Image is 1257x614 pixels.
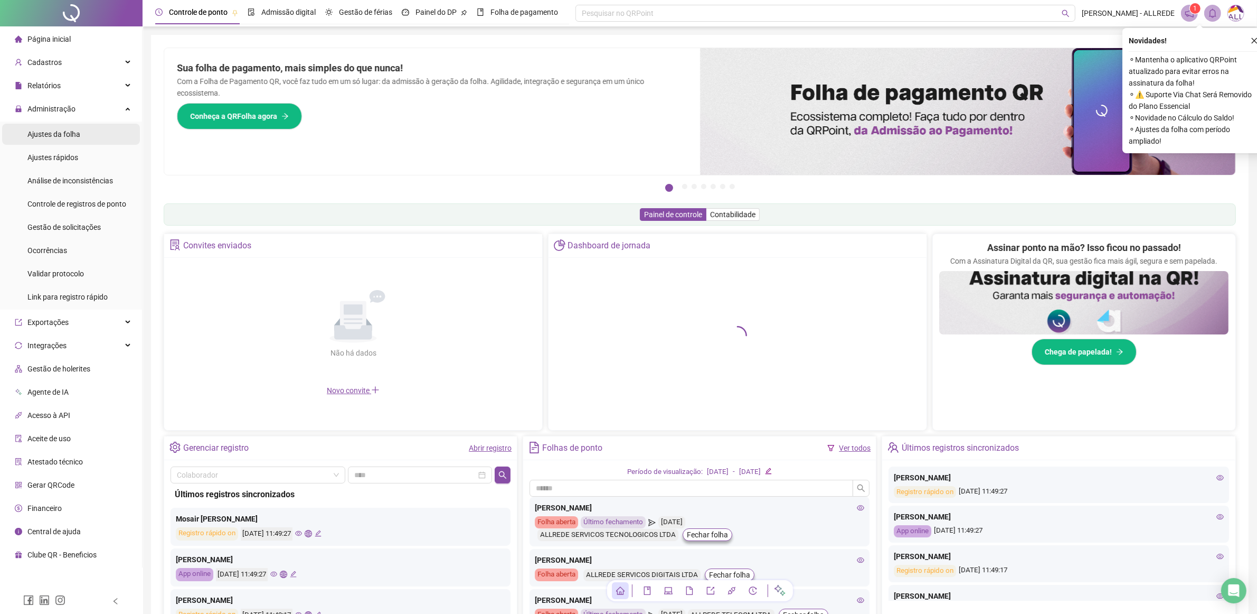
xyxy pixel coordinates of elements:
div: [DATE] 11:49:27 [894,486,1223,498]
span: dashboard [402,8,409,16]
div: Folha aberta [535,569,578,581]
span: Agente de IA [27,388,69,396]
div: [PERSON_NAME] [535,594,864,606]
span: edit [290,571,297,578]
button: 5 [711,184,716,189]
span: Novo convite [327,386,380,395]
span: global [305,530,311,537]
span: Gestão de solicitações [27,223,101,231]
span: eye [1216,513,1224,520]
div: Dashboard de jornada [568,237,651,255]
span: Novidades ! [1129,35,1167,46]
span: arrow-right [281,113,289,120]
h2: Sua folha de pagamento, mais simples do que nunca! [177,61,687,76]
span: eye [270,571,277,578]
span: Página inicial [27,35,71,43]
span: 1 [1194,5,1197,12]
span: home [616,587,625,595]
span: filter [827,444,835,452]
span: eye [857,597,864,604]
div: Mosair [PERSON_NAME] [176,513,505,525]
div: ALLREDE SERVICOS DIGITAIS LTDA [583,569,701,581]
span: search [1062,10,1070,17]
span: book [643,587,651,595]
span: Fechar folha [687,529,728,541]
span: export [706,587,715,595]
span: Ocorrências [27,246,67,255]
span: lock [15,105,22,113]
div: Registro rápido on [176,527,238,541]
span: Integrações [27,341,67,350]
span: clock-circle [155,8,163,16]
span: notification [1185,8,1194,18]
div: [DATE] [658,516,685,528]
span: qrcode [15,481,22,489]
span: search [498,471,507,479]
div: [DATE] [739,467,761,478]
span: file [685,587,694,595]
button: Conheça a QRFolha agora [177,103,302,129]
span: linkedin [39,595,50,606]
span: Admissão digital [261,8,316,16]
img: banner%2F8d14a306-6205-4263-8e5b-06e9a85ad873.png [700,48,1236,175]
span: Folha de pagamento [490,8,558,16]
button: 3 [692,184,697,189]
sup: 1 [1190,3,1201,14]
div: Gerenciar registro [183,439,249,457]
span: send [648,516,655,528]
span: Gestão de férias [339,8,392,16]
img: banner%2F02c71560-61a6-44d4-94b9-c8ab97240462.png [939,271,1228,334]
span: Aceite de uso [27,434,71,443]
span: solution [169,239,181,250]
div: [PERSON_NAME] [176,554,505,565]
div: [PERSON_NAME] [894,551,1223,562]
span: left [112,598,119,605]
span: setting [169,442,181,453]
div: App online [176,568,213,581]
div: - [733,467,735,478]
button: 1 [665,184,673,192]
span: Relatórios [27,81,61,90]
span: team [887,442,899,453]
span: Ajustes rápidos [27,153,78,162]
span: book [477,8,484,16]
span: file-text [528,442,540,453]
div: Último fechamento [581,516,646,528]
div: Registro rápido on [894,565,956,577]
div: [PERSON_NAME] [176,594,505,606]
img: 75003 [1228,5,1244,21]
div: [PERSON_NAME] [894,590,1223,602]
h2: Assinar ponto na mão? Isso ficou no passado! [987,240,1181,255]
div: [PERSON_NAME] [535,502,864,514]
span: eye [1216,553,1224,560]
span: arrow-right [1116,348,1123,356]
div: ALLREDE SERVICOS TECNOLOGICOS LTDA [537,529,678,541]
span: sun [325,8,333,16]
span: facebook [23,595,34,606]
span: Painel do DP [415,8,457,16]
span: dollar [15,505,22,512]
span: Link para registro rápido [27,293,108,301]
span: Atestado técnico [27,458,83,466]
a: Ver todos [839,444,871,452]
div: [DATE] 11:49:27 [241,527,292,541]
span: info-circle [15,528,22,535]
span: audit [15,435,22,442]
span: Gerar QRCode [27,481,74,489]
span: Financeiro [27,504,62,513]
span: Clube QR - Beneficios [27,551,97,559]
div: Últimos registros sincronizados [175,488,506,501]
div: [PERSON_NAME] [894,511,1223,523]
span: edit [765,468,772,475]
button: 6 [720,184,725,189]
span: pushpin [232,10,238,16]
div: Convites enviados [183,237,251,255]
span: user-add [15,59,22,66]
p: Com a Assinatura Digital da QR, sua gestão fica mais ágil, segura e sem papelada. [950,255,1217,267]
button: Fechar folha [705,569,754,581]
span: home [15,35,22,43]
span: Fechar folha [709,569,750,581]
span: history [749,587,757,595]
span: laptop [664,587,673,595]
div: Registro rápido on [894,486,956,498]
